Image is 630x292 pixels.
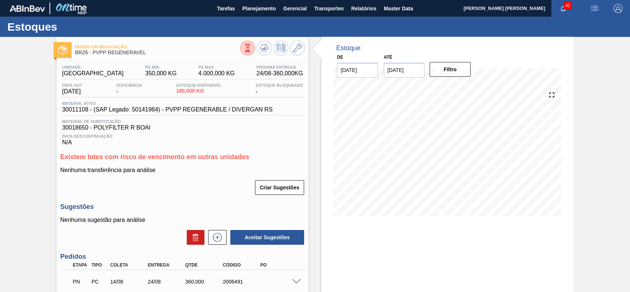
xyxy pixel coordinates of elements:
span: Data out [62,83,82,87]
div: 24/08/2025 [146,279,187,285]
span: Estoque Bloqueado [256,83,303,87]
span: Data Descontinuação [62,134,303,138]
div: N/A [60,131,305,146]
div: Qtde [183,262,225,268]
span: 42 [564,1,572,10]
div: 14/08/2025 [109,279,150,285]
input: dd/mm/yyyy [337,63,378,78]
div: Etapa [71,262,90,268]
label: De [337,55,343,60]
p: PN [73,279,88,285]
button: Notificações [551,3,575,14]
span: Pedido em Negociação [75,45,240,49]
span: Relatórios [351,4,376,13]
div: Código [221,262,263,268]
div: Pedido em Negociação [71,274,90,290]
div: Coleta [109,262,150,268]
div: Entrega [146,262,187,268]
span: Material ativo [62,101,272,106]
span: 30018650 - POLYFILTER R BOAI [62,124,303,131]
img: userActions [590,4,599,13]
span: Transportes [314,4,344,13]
div: Estoque [336,44,361,52]
span: Próxima Entrega [257,65,303,69]
div: Criar Sugestões [256,179,305,196]
span: Master Data [384,4,413,13]
div: Aceitar Sugestões [227,229,305,245]
span: PE MAX [198,65,235,69]
p: Nenhuma transferência para análise [60,167,305,174]
div: Tipo [90,262,109,268]
img: TNhmsLtSVTkK8tSr43FrP2fwEKptu5GPRR3wAAAABJRU5ErkJggg== [10,5,45,12]
p: Nenhuma sugestão para análise [60,217,305,223]
span: 30011108 - (SAP Legado: 50141984) - PVPP REGENERABLE / DIVERGAN RS [62,106,272,113]
span: Material de Substituição [62,119,303,124]
span: Planejamento [242,4,276,13]
span: Existem lotes com risco de vencimento em outras unidades [60,153,249,161]
span: BR26 - PVPP REGENERAVEL [75,50,240,55]
button: Aceitar Sugestões [230,230,304,245]
div: Nova sugestão [204,230,227,245]
span: [DATE] [62,88,82,95]
span: 24/08 - 360,000 KG [257,70,303,77]
span: Suficiência [116,83,142,87]
img: Logout [614,4,623,13]
label: Até [384,55,392,60]
h3: Sugestões [60,203,305,211]
button: Visão Geral dos Estoques [240,41,255,55]
div: PO [258,262,300,268]
h1: Estoques [7,23,138,31]
div: 360,000 [183,279,225,285]
h3: Pedidos [60,253,305,261]
img: Ícone [58,45,67,55]
button: Programar Estoque [273,41,288,55]
div: 2006491 [221,279,263,285]
span: [GEOGRAPHIC_DATA] [62,70,124,77]
div: - [114,83,144,95]
button: Criar Sugestões [255,180,304,195]
span: Estoque Disponível [176,83,221,87]
span: 180,000 KG [176,88,221,94]
span: 350,000 KG [145,70,176,77]
span: 4.000,000 KG [198,70,235,77]
span: PE MIN [145,65,176,69]
div: Excluir Sugestões [183,230,204,245]
input: dd/mm/yyyy [384,63,425,78]
div: - [254,83,305,95]
div: Pedido de Compra [90,279,109,285]
button: Atualizar Gráfico [257,41,272,55]
button: Ir ao Master Data / Geral [290,41,305,55]
span: Tarefas [217,4,235,13]
button: Filtro [430,62,471,77]
span: Gerencial [283,4,307,13]
span: Unidade [62,65,124,69]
